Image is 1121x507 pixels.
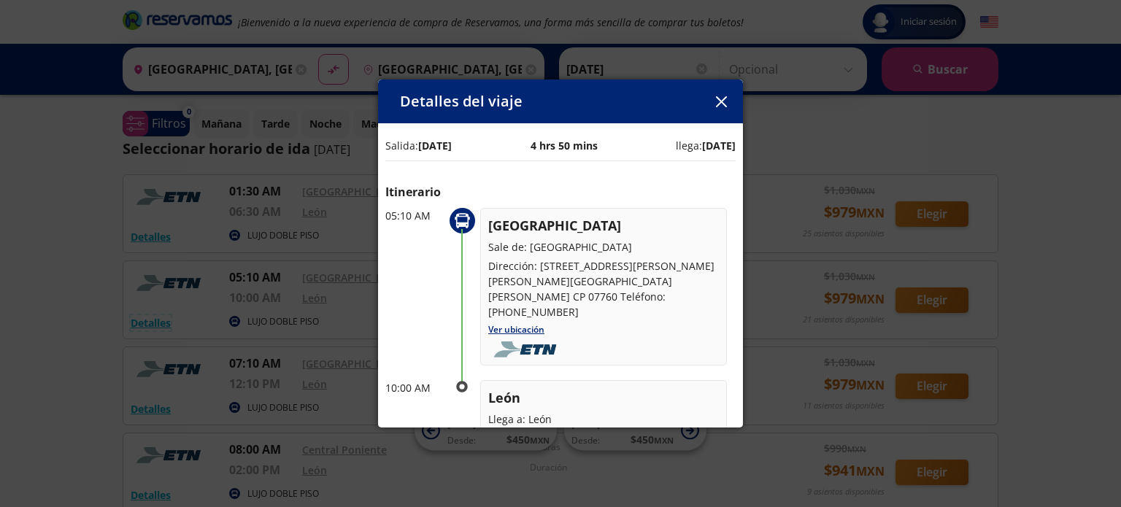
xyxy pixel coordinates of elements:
[488,323,544,336] a: Ver ubicación
[702,139,736,152] b: [DATE]
[488,258,719,320] p: Dirección: [STREET_ADDRESS][PERSON_NAME] [PERSON_NAME][GEOGRAPHIC_DATA][PERSON_NAME] CP 07760 Tel...
[385,183,736,201] p: Itinerario
[676,138,736,153] p: llega:
[385,138,452,153] p: Salida:
[488,239,719,255] p: Sale de: [GEOGRAPHIC_DATA]
[418,139,452,152] b: [DATE]
[488,341,566,357] img: foobar2.png
[488,216,719,236] p: [GEOGRAPHIC_DATA]
[400,90,523,112] p: Detalles del viaje
[385,380,444,395] p: 10:00 AM
[531,138,598,153] p: 4 hrs 50 mins
[488,411,719,427] p: Llega a: León
[488,388,719,408] p: León
[385,208,444,223] p: 05:10 AM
